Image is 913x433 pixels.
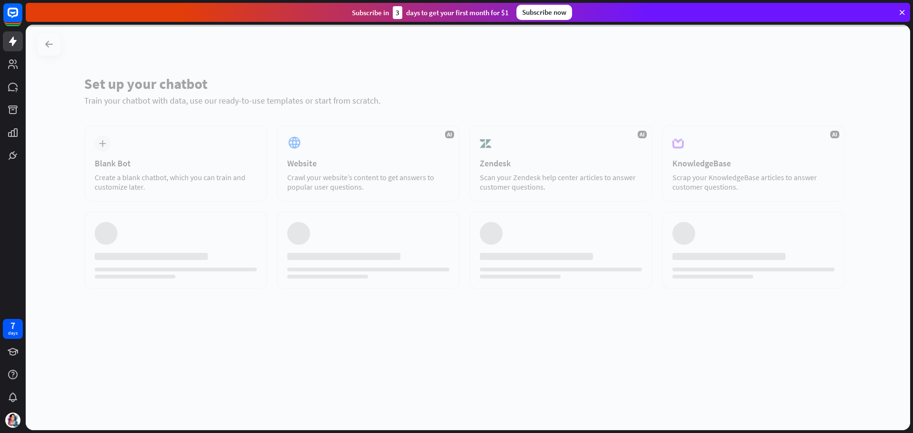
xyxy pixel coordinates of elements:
a: 7 days [3,319,23,339]
div: Subscribe now [516,5,572,20]
div: days [8,330,18,337]
div: 7 [10,321,15,330]
div: Subscribe in days to get your first month for $1 [352,6,509,19]
div: 3 [393,6,402,19]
